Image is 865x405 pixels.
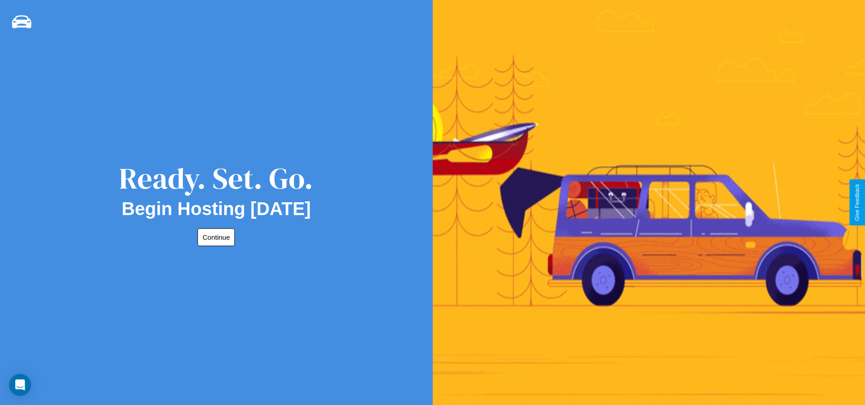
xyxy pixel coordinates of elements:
[122,199,311,219] h2: Begin Hosting [DATE]
[9,374,31,396] div: Open Intercom Messenger
[197,228,235,246] button: Continue
[119,158,313,199] div: Ready. Set. Go.
[854,184,860,221] div: Give Feedback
